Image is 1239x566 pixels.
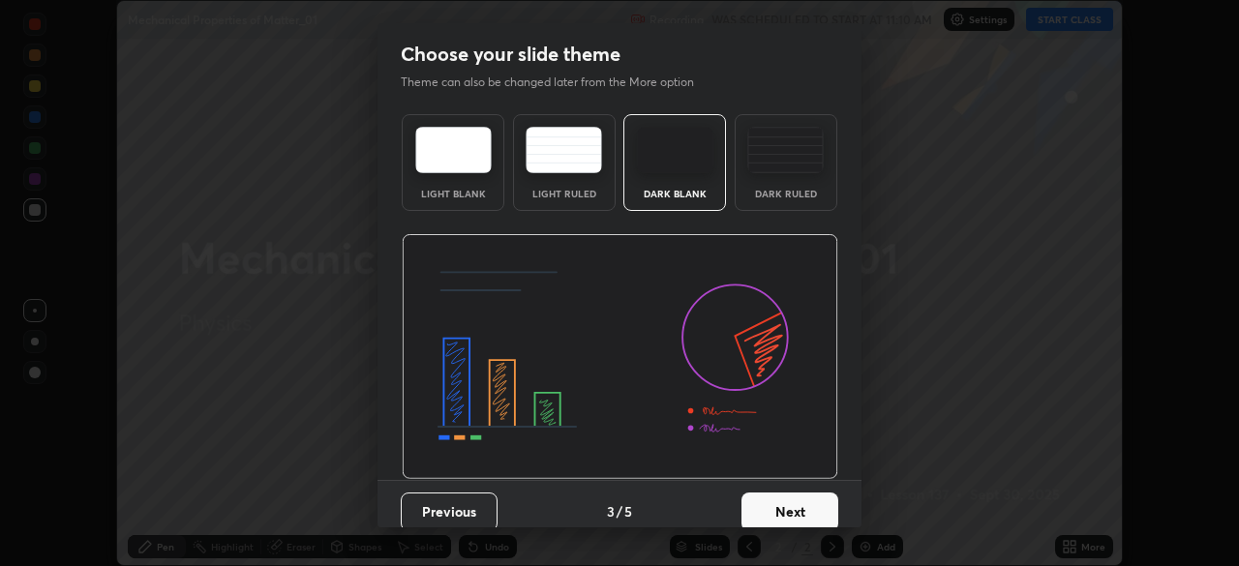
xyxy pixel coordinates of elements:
h2: Choose your slide theme [401,42,620,67]
img: darkRuledTheme.de295e13.svg [747,127,824,173]
div: Light Ruled [526,189,603,198]
div: Light Blank [414,189,492,198]
h4: / [617,501,622,521]
img: lightRuledTheme.5fabf969.svg [526,127,602,173]
div: Dark Ruled [747,189,825,198]
img: darkTheme.f0cc69e5.svg [637,127,713,173]
h4: 5 [624,501,632,521]
img: darkThemeBanner.d06ce4a2.svg [402,234,838,480]
img: lightTheme.e5ed3b09.svg [415,127,492,173]
h4: 3 [607,501,615,521]
button: Next [741,492,838,531]
button: Previous [401,492,498,531]
p: Theme can also be changed later from the More option [401,74,714,91]
div: Dark Blank [636,189,713,198]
